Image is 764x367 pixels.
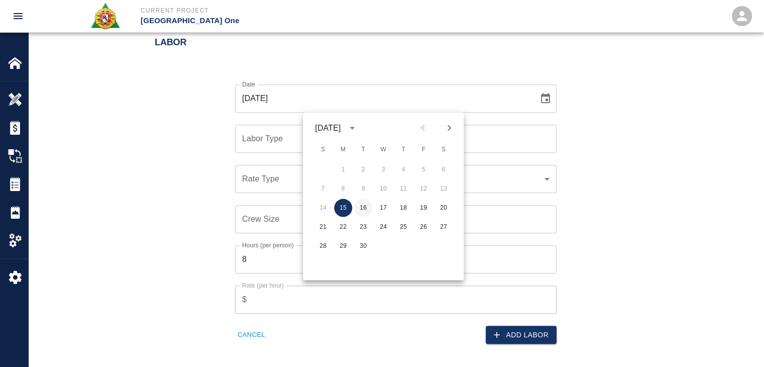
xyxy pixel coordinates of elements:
[344,119,361,136] button: calendar view is open, switch to year view
[354,199,372,217] button: 16
[441,119,458,136] button: Next month
[414,199,432,217] button: 19
[374,199,392,217] button: 17
[434,218,453,236] button: 27
[535,88,556,109] button: Choose date, selected date is Sep 15, 2025
[242,80,255,88] label: Date
[155,37,637,48] h2: Labor
[314,139,332,159] span: Sunday
[90,2,121,30] img: Roger & Sons Concrete
[374,218,392,236] button: 24
[714,319,764,367] iframe: Chat Widget
[394,199,412,217] button: 18
[434,199,453,217] button: 20
[354,139,372,159] span: Tuesday
[334,199,352,217] button: 15
[235,84,531,113] input: mm/dd/yyyy
[414,139,432,159] span: Friday
[141,6,436,15] p: Current Project
[394,218,412,236] button: 25
[242,281,284,290] label: Rate (per hour)
[242,241,294,249] label: Hours (per person)
[354,237,372,255] button: 30
[242,294,247,306] p: $
[334,139,352,159] span: Monday
[235,327,268,343] button: Cancel
[314,237,332,255] button: 28
[334,218,352,236] button: 22
[141,15,436,27] p: [GEOGRAPHIC_DATA] One
[315,122,341,134] div: [DATE]
[354,218,372,236] button: 23
[394,139,412,159] span: Thursday
[486,326,557,344] button: Add Labor
[374,139,392,159] span: Wednesday
[414,218,432,236] button: 26
[334,237,352,255] button: 29
[434,139,453,159] span: Saturday
[314,218,332,236] button: 21
[6,4,30,28] button: open drawer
